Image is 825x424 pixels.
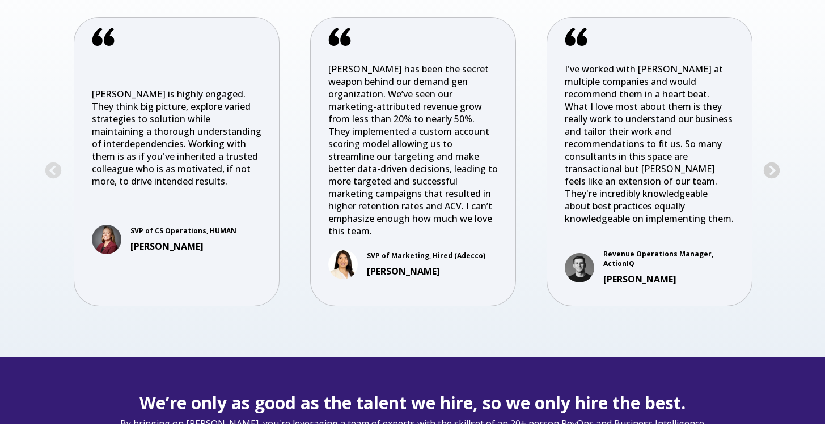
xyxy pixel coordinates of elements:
p: SVP of Marketing, Hired (Adecco) [367,251,485,261]
img: Eli Kaufman [565,253,594,282]
p: Revenue Operations Manager, ActionIQ [603,250,734,268]
h3: [PERSON_NAME] [130,240,236,252]
p: SVP of CS Operations, HUMAN [130,226,236,236]
img: 1642177567477 [92,225,121,254]
img: 1654100666250 [328,250,358,279]
button: Next [763,162,781,180]
button: Previous [44,162,62,180]
p: [PERSON_NAME] has been the secret weapon behind our demand gen organization. We’ve seen our marke... [328,63,498,237]
span: [PERSON_NAME] is highly engaged. They think big picture, explore varied strategies to solution wh... [92,88,261,187]
p: I've worked with [PERSON_NAME] at multiple companies and would recommend them in a heart beat. Wh... [565,63,734,237]
span: We’re only as good as the talent we hire, so we only hire the best. [139,391,686,414]
h3: [PERSON_NAME] [603,273,734,285]
h3: [PERSON_NAME] [367,265,485,277]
